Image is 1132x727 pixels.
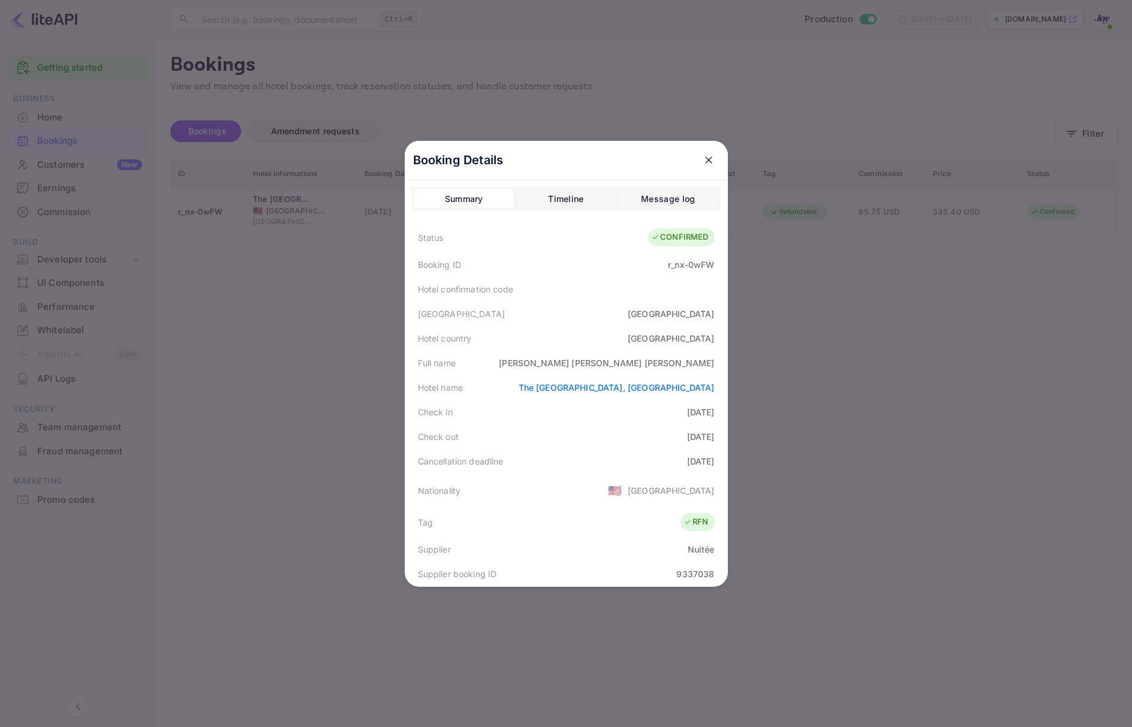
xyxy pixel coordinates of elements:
div: [GEOGRAPHIC_DATA] [628,484,715,497]
div: Hotel country [418,332,472,345]
div: Nuitée [688,543,715,556]
div: 9337038 [676,568,714,580]
div: RFN [684,516,708,528]
div: Summary [445,192,483,206]
div: [GEOGRAPHIC_DATA] [418,307,505,320]
div: r_nx-0wFW [668,258,714,271]
div: Check in [418,406,453,418]
p: Booking Details [413,151,504,169]
div: Message log [641,192,695,206]
div: CONFIRMED [651,231,708,243]
span: United States [608,479,622,501]
div: Supplier booking ID [418,568,497,580]
div: Full name [418,357,456,369]
div: Hotel confirmation code [418,283,513,295]
button: close [698,149,719,171]
div: Cancellation deadline [418,455,504,467]
div: [DATE] [687,430,715,443]
div: [DATE] [687,406,715,418]
div: [GEOGRAPHIC_DATA] [628,307,715,320]
div: Booking ID [418,258,462,271]
button: Timeline [516,189,616,209]
a: The [GEOGRAPHIC_DATA], [GEOGRAPHIC_DATA] [519,382,715,393]
div: Nationality [418,484,461,497]
div: [DATE] [687,455,715,467]
div: Hotel name [418,381,463,394]
div: [GEOGRAPHIC_DATA] [628,332,715,345]
button: Summary [414,189,514,209]
div: Status [418,231,444,244]
button: Message log [618,189,718,209]
div: Check out [418,430,459,443]
div: Timeline [548,192,583,206]
div: [PERSON_NAME] [PERSON_NAME] [PERSON_NAME] [499,357,714,369]
div: Tag [418,516,433,529]
div: Supplier [418,543,451,556]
